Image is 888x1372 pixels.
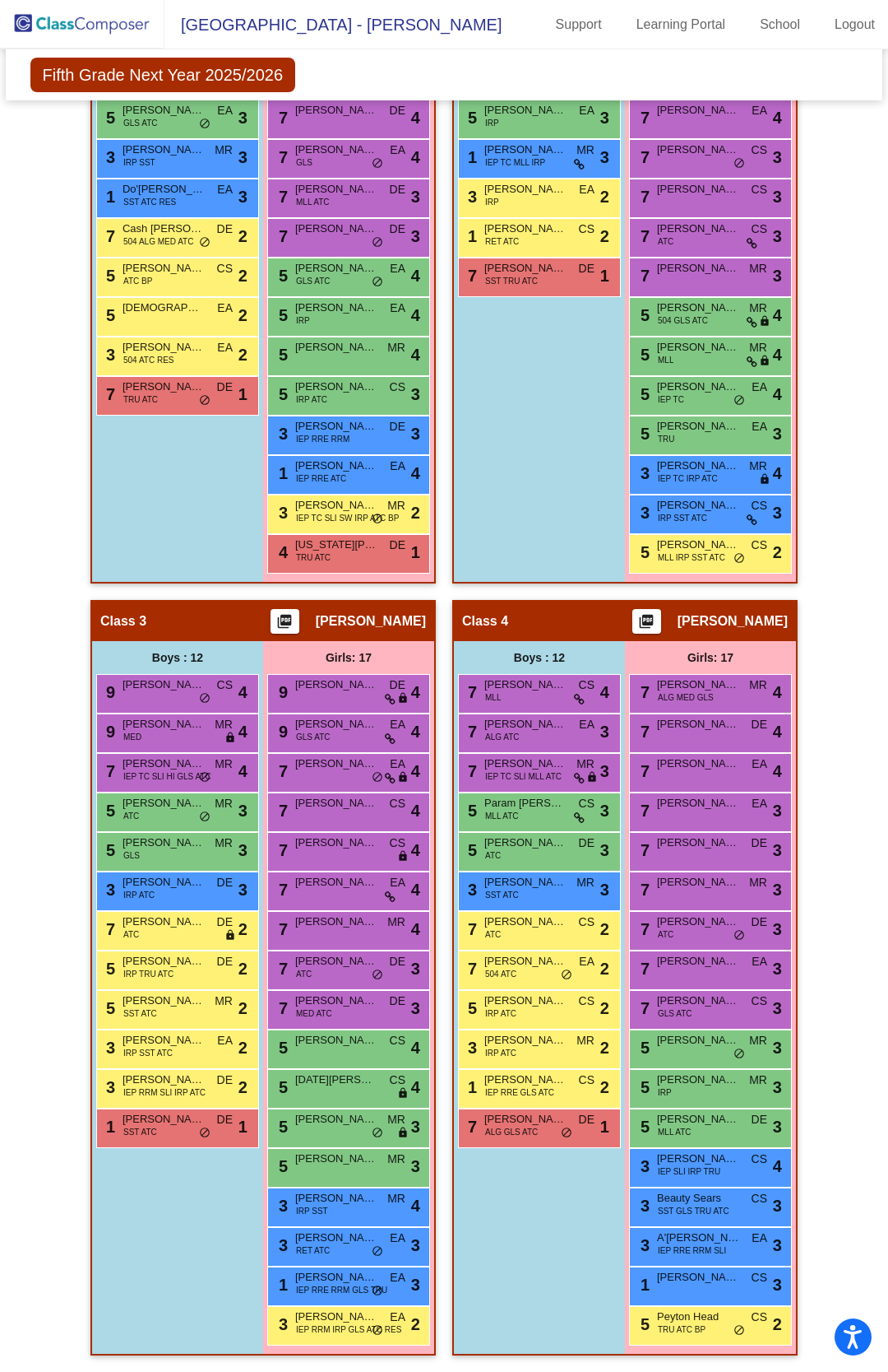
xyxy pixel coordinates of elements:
span: 3 [773,500,782,525]
span: MR [215,142,233,159]
span: 1 [464,148,477,166]
span: [PERSON_NAME] [295,677,377,693]
span: 4 [773,719,782,744]
span: 1 [411,540,420,565]
span: 9 [102,683,115,701]
span: 3 [773,224,782,249]
span: [PERSON_NAME] [316,613,426,630]
span: 7 [275,188,288,206]
span: MR [749,300,767,317]
span: Class 4 [462,613,508,630]
span: 2 [238,224,247,249]
span: 4 [773,382,782,407]
span: EA [752,795,767,812]
span: [DEMOGRAPHIC_DATA][PERSON_NAME] [123,300,205,316]
span: [PERSON_NAME] [295,181,377,198]
span: EA [752,379,767,396]
span: [PERSON_NAME] [657,339,739,356]
span: 4 [411,798,420,823]
span: MLL ATC [485,810,519,822]
span: 9 [102,723,115,741]
span: do_not_disturb_alt [199,118,210,131]
span: MLL [658,354,673,366]
span: IEP RRE RRM [296,433,349,445]
span: lock [397,771,409,784]
span: 504 ALG MED ATC [123,235,193,248]
span: [PERSON_NAME] [657,300,739,316]
span: 5 [275,385,288,403]
span: 5 [275,306,288,324]
span: EA [752,418,767,435]
span: DE [390,102,405,119]
span: [PERSON_NAME] [678,613,788,630]
span: [PERSON_NAME] [295,497,377,514]
span: MR [215,835,233,852]
span: IRP [296,314,310,327]
span: EA [390,142,405,159]
span: 1 [238,382,247,407]
span: 3 [238,145,247,170]
span: [PERSON_NAME] [657,716,739,733]
span: ATC [658,235,673,248]
span: do_not_disturb_alt [372,236,383,249]
span: DE [217,221,233,238]
span: [PERSON_NAME] [484,181,567,198]
span: DE [579,260,594,277]
span: IRP [485,196,499,208]
span: 4 [773,303,782,328]
span: CS [752,142,767,159]
span: 3 [773,145,782,170]
span: 5 [636,385,650,403]
span: [PERSON_NAME] [657,418,739,435]
span: 1 [275,464,288,482]
span: MLL ATC [296,196,330,208]
span: 5 [464,109,477,127]
span: DE [390,677,405,694]
span: MR [387,339,405,356]
span: SST TRU ATC [485,275,538,287]
span: 4 [773,342,782,367]
span: MLL IRP SST ATC [658,551,725,564]
span: 2 [411,500,420,525]
span: 7 [275,762,288,780]
span: [PERSON_NAME] [295,102,377,119]
span: CS [217,260,233,277]
mat-icon: picture_as_pdf [275,613,294,636]
span: 9 [275,723,288,741]
span: TRU ATC [296,551,331,564]
span: 7 [464,267,477,285]
span: MR [576,142,594,159]
span: 4 [411,719,420,744]
span: 4 [238,719,247,744]
span: CS [217,677,233,694]
span: lock [586,771,598,784]
span: MR [215,795,233,812]
span: IEP TC SLI MLL ATC [485,770,562,783]
span: 5 [275,267,288,285]
span: 7 [102,762,115,780]
span: IRP ATC [296,393,327,406]
span: [PERSON_NAME] [295,835,377,851]
span: RET ATC [485,235,519,248]
span: EA [390,300,405,317]
span: 3 [238,184,247,209]
span: 3 [102,148,115,166]
span: TRU [658,433,675,445]
span: [PERSON_NAME] [657,102,739,119]
span: IRP [485,117,499,129]
span: [PERSON_NAME] [123,795,205,812]
span: IEP TC [658,393,684,406]
span: [PERSON_NAME] [295,142,377,158]
span: [PERSON_NAME] [123,716,205,733]
span: GLS ATC [123,117,158,129]
span: [PERSON_NAME] [295,300,377,316]
span: 7 [636,109,650,127]
span: lock [759,473,770,486]
span: IRP SST [123,156,155,169]
span: 1 [600,263,609,288]
span: 5 [636,543,650,561]
span: 504 GLS ATC [658,314,708,327]
span: IEP TC SLI HI GLS ATC [123,770,211,783]
span: EA [217,102,233,119]
span: 5 [636,306,650,324]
